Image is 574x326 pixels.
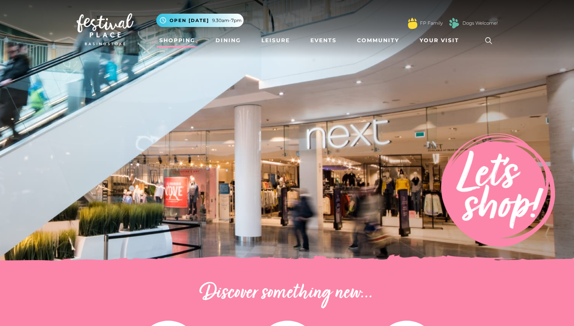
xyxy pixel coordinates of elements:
[170,17,209,24] span: Open [DATE]
[212,17,242,24] span: 9.30am-7pm
[420,36,459,44] span: Your Visit
[212,33,244,47] a: Dining
[307,33,340,47] a: Events
[417,33,466,47] a: Your Visit
[77,281,498,305] h2: Discover something new...
[258,33,293,47] a: Leisure
[420,20,443,27] a: FP Family
[462,20,498,27] a: Dogs Welcome!
[77,13,134,45] img: Festival Place Logo
[156,33,198,47] a: Shopping
[354,33,402,47] a: Community
[156,14,244,27] button: Open [DATE] 9.30am-7pm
